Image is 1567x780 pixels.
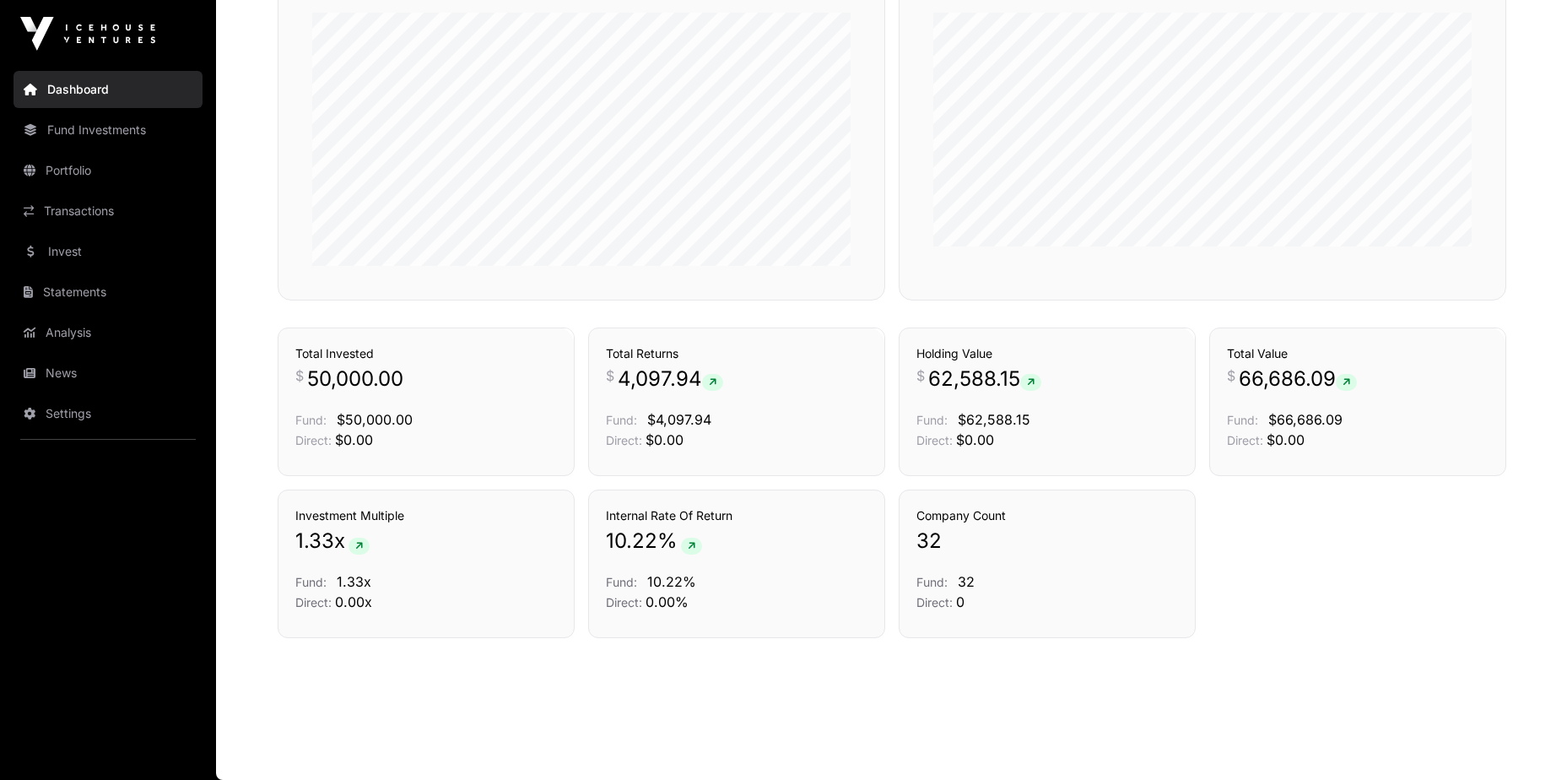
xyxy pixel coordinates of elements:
[334,528,345,555] span: x
[928,366,1041,393] span: 62,588.15
[295,575,327,589] span: Fund:
[295,507,557,524] h3: Investment Multiple
[337,411,413,428] span: $50,000.00
[337,573,371,590] span: 1.33x
[307,366,403,393] span: 50,000.00
[958,573,975,590] span: 32
[956,593,965,610] span: 0
[916,366,925,386] span: $
[916,345,1178,362] h3: Holding Value
[958,411,1030,428] span: $62,588.15
[295,345,557,362] h3: Total Invested
[1267,431,1305,448] span: $0.00
[647,411,711,428] span: $4,097.94
[1227,345,1489,362] h3: Total Value
[606,413,637,427] span: Fund:
[14,233,203,270] a: Invest
[606,345,867,362] h3: Total Returns
[335,593,372,610] span: 0.00x
[657,528,678,555] span: %
[14,152,203,189] a: Portfolio
[14,71,203,108] a: Dashboard
[1268,411,1343,428] span: $66,686.09
[14,314,203,351] a: Analysis
[20,17,155,51] img: Icehouse Ventures Logo
[916,528,942,555] span: 32
[14,192,203,230] a: Transactions
[916,433,953,447] span: Direct:
[14,111,203,149] a: Fund Investments
[646,431,684,448] span: $0.00
[14,274,203,311] a: Statements
[646,593,689,610] span: 0.00%
[916,575,948,589] span: Fund:
[1227,413,1258,427] span: Fund:
[1239,366,1357,393] span: 66,686.09
[606,507,867,524] h3: Internal Rate Of Return
[295,366,304,386] span: $
[647,573,696,590] span: 10.22%
[335,431,373,448] span: $0.00
[295,413,327,427] span: Fund:
[916,595,953,609] span: Direct:
[606,575,637,589] span: Fund:
[956,431,994,448] span: $0.00
[916,413,948,427] span: Fund:
[1483,699,1567,780] iframe: Chat Widget
[295,433,332,447] span: Direct:
[618,366,723,393] span: 4,097.94
[14,355,203,392] a: News
[606,595,642,609] span: Direct:
[1227,433,1263,447] span: Direct:
[14,395,203,432] a: Settings
[916,507,1178,524] h3: Company Count
[606,366,614,386] span: $
[295,595,332,609] span: Direct:
[295,528,334,555] span: 1.33
[606,433,642,447] span: Direct:
[606,528,657,555] span: 10.22
[1227,366,1235,386] span: $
